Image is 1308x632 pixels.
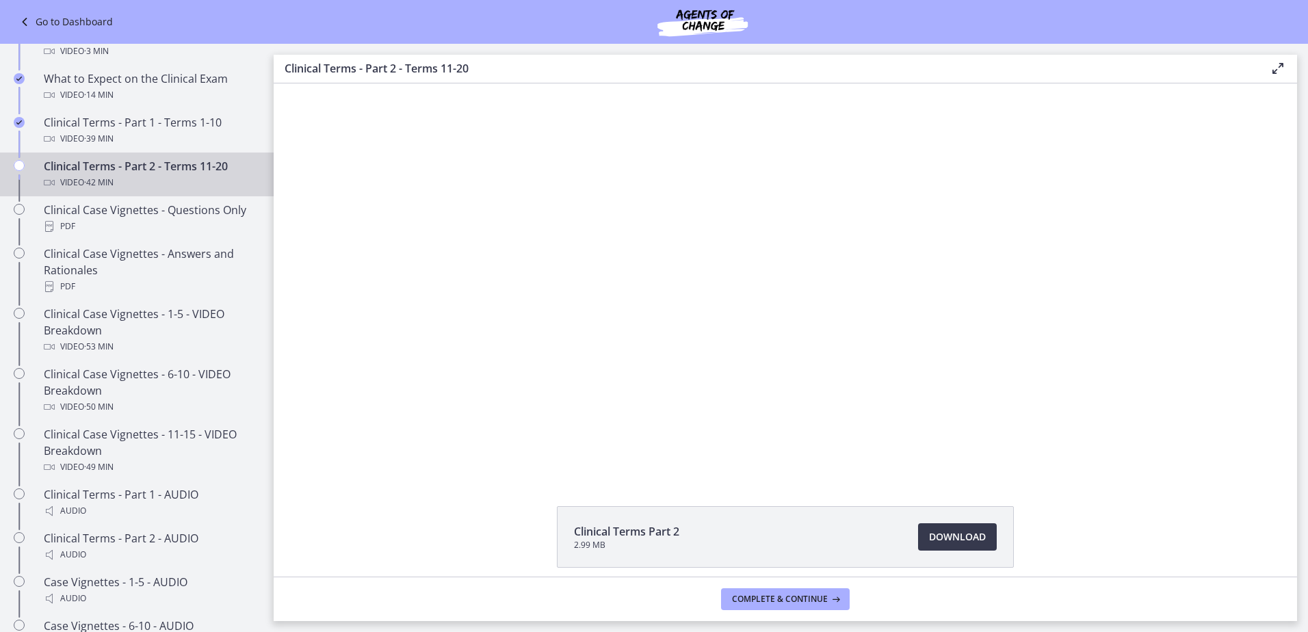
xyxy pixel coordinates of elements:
div: Video [44,174,257,191]
div: Clinical Case Vignettes - 1-5 - VIDEO Breakdown [44,306,257,355]
a: Download [918,523,997,551]
span: · 49 min [84,459,114,475]
div: Clinical Case Vignettes - Questions Only [44,202,257,235]
div: Clinical Case Vignettes - 11-15 - VIDEO Breakdown [44,426,257,475]
div: Video [44,131,257,147]
div: Audio [44,503,257,519]
i: Completed [14,117,25,128]
div: Clinical Case Vignettes - 6-10 - VIDEO Breakdown [44,366,257,415]
div: Video [44,339,257,355]
span: 2.99 MB [574,540,679,551]
div: Clinical Terms - Part 1 - Terms 1-10 [44,114,257,147]
iframe: Video Lesson [274,83,1297,475]
div: Audio [44,590,257,607]
span: · 14 min [84,87,114,103]
span: Download [929,529,986,545]
div: Video [44,43,257,60]
div: Case Vignettes - 1-5 - AUDIO [44,574,257,607]
span: · 53 min [84,339,114,355]
div: PDF [44,218,257,235]
img: Agents of Change [620,5,785,38]
span: · 3 min [84,43,109,60]
div: Video [44,459,257,475]
div: Video [44,399,257,415]
div: Clinical Terms - Part 2 - AUDIO [44,530,257,563]
div: Clinical Terms - Part 2 - Terms 11-20 [44,158,257,191]
span: · 50 min [84,399,114,415]
span: · 39 min [84,131,114,147]
div: Audio [44,547,257,563]
span: Complete & continue [732,594,828,605]
div: Clinical Terms - Part 1 - AUDIO [44,486,257,519]
div: What to Expect on the Clinical Exam [44,70,257,103]
div: PDF [44,278,257,295]
div: Clinical Case Vignettes - Answers and Rationales [44,246,257,295]
div: Video [44,87,257,103]
span: · 42 min [84,174,114,191]
i: Completed [14,73,25,84]
a: Go to Dashboard [16,14,113,30]
button: Complete & continue [721,588,850,610]
h3: Clinical Terms - Part 2 - Terms 11-20 [285,60,1248,77]
span: Clinical Terms Part 2 [574,523,679,540]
